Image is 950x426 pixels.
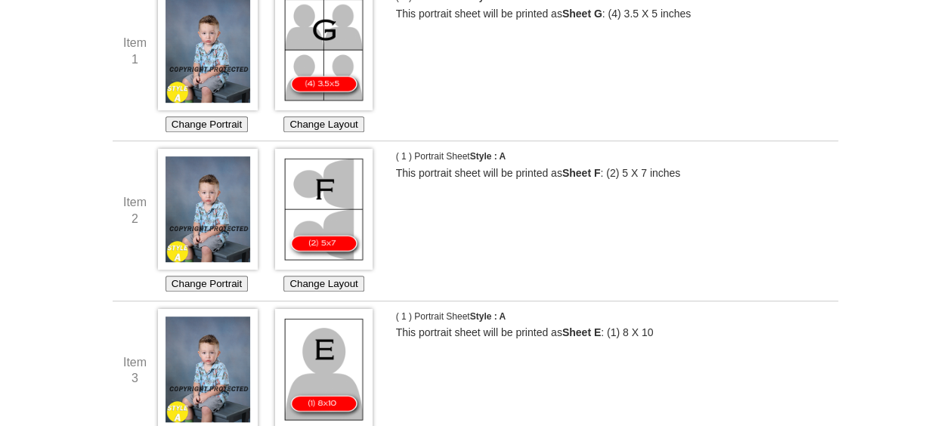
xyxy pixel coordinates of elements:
p: This portrait sheet will be printed as : (2) 5 X 7 inches [396,165,812,182]
p: ( 1 ) Portrait Sheet [396,149,547,165]
div: Item 1 [113,35,158,67]
button: Change Layout [283,276,364,292]
img: Choose Layout [275,149,372,270]
div: Choose which Image you'd like to use for this Portrait Sheet [158,149,256,292]
div: Item 3 [113,354,158,387]
span: Style : A [470,151,506,162]
button: Change Layout [283,116,364,132]
b: Sheet G [562,8,602,20]
p: ( 1 ) Portrait Sheet [396,309,547,326]
button: Change Portrait [166,116,248,132]
b: Sheet F [562,167,601,179]
b: Sheet E [562,326,601,338]
span: Style : A [470,311,506,322]
p: This portrait sheet will be printed as : (4) 3.5 X 5 inches [396,6,812,23]
img: Choose Image *1965_0003a*1965 [158,149,258,270]
div: Item 2 [113,194,158,227]
button: Change Portrait [166,276,248,292]
p: This portrait sheet will be printed as : (1) 8 X 10 [396,325,812,341]
div: Choose which Layout you would like for this Portrait Sheet [275,149,373,292]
